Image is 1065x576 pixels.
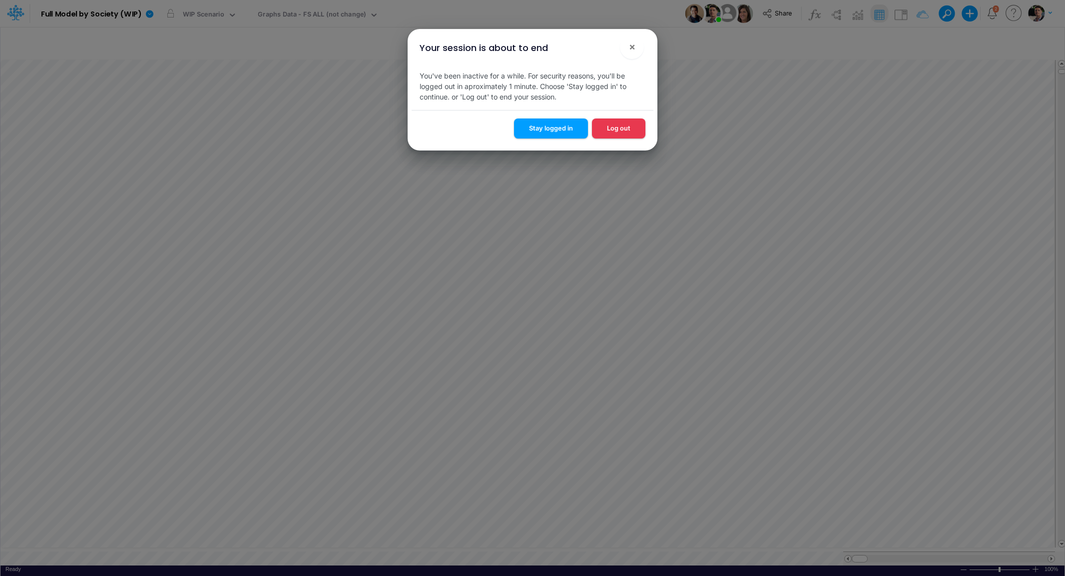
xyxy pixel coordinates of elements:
span: × [629,40,635,52]
button: Stay logged in [514,118,588,138]
div: You've been inactive for a while. For security reasons, you'll be logged out in aproximately 1 mi... [412,62,653,110]
button: Log out [592,118,645,138]
button: Close [620,35,644,59]
div: Your session is about to end [420,41,548,54]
